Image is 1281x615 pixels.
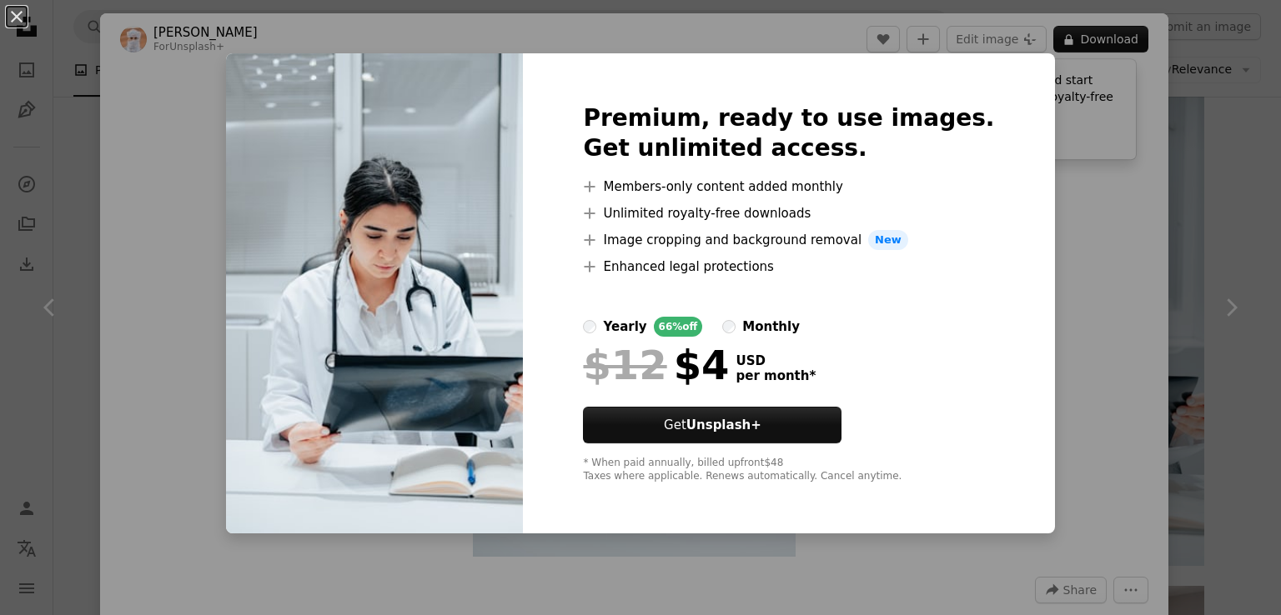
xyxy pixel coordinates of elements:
div: * When paid annually, billed upfront $48 Taxes where applicable. Renews automatically. Cancel any... [583,457,994,483]
div: 66% off [654,317,703,337]
li: Image cropping and background removal [583,230,994,250]
li: Enhanced legal protections [583,257,994,277]
div: yearly [603,317,646,337]
button: GetUnsplash+ [583,407,841,443]
div: monthly [742,317,800,337]
h2: Premium, ready to use images. Get unlimited access. [583,103,994,163]
span: New [868,230,908,250]
li: Unlimited royalty-free downloads [583,203,994,223]
img: premium_photo-1673953509957-3eddb52e70c2 [226,53,523,533]
span: $12 [583,343,666,387]
li: Members-only content added monthly [583,177,994,197]
input: monthly [722,320,736,333]
div: $4 [583,343,729,387]
span: USD [736,353,816,368]
input: yearly66%off [583,320,596,333]
span: per month * [736,368,816,383]
strong: Unsplash+ [686,417,761,432]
